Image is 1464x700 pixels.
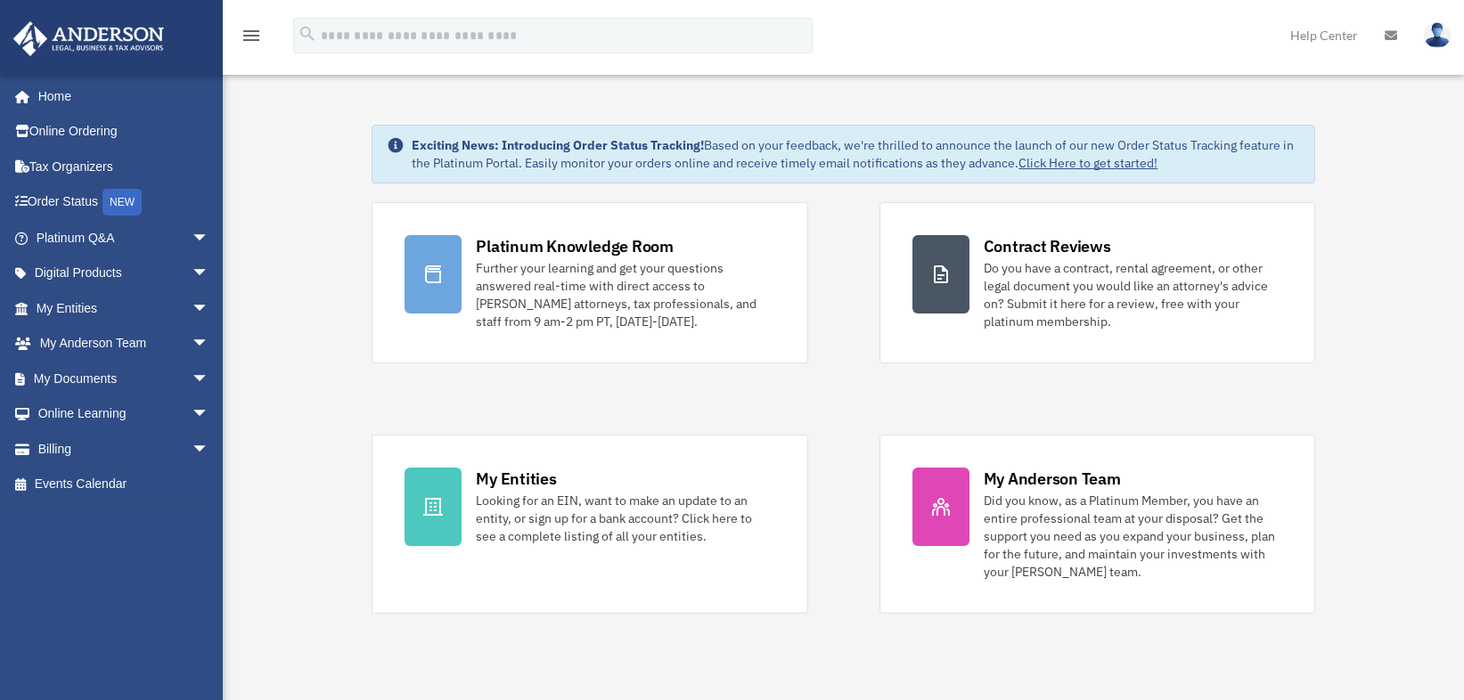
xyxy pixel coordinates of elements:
[12,184,236,221] a: Order StatusNEW
[192,396,227,433] span: arrow_drop_down
[241,25,262,46] i: menu
[12,256,236,291] a: Digital Productsarrow_drop_down
[192,326,227,362] span: arrow_drop_down
[12,431,236,467] a: Billingarrow_drop_down
[12,149,236,184] a: Tax Organizers
[879,202,1315,363] a: Contract Reviews Do you have a contract, rental agreement, or other legal document you would like...
[372,435,807,614] a: My Entities Looking for an EIN, want to make an update to an entity, or sign up for a bank accoun...
[192,256,227,292] span: arrow_drop_down
[412,137,704,153] strong: Exciting News: Introducing Order Status Tracking!
[476,468,556,490] div: My Entities
[12,326,236,362] a: My Anderson Teamarrow_drop_down
[476,492,774,545] div: Looking for an EIN, want to make an update to an entity, or sign up for a bank account? Click her...
[192,431,227,468] span: arrow_drop_down
[412,136,1299,172] div: Based on your feedback, we're thrilled to announce the launch of our new Order Status Tracking fe...
[879,435,1315,614] a: My Anderson Team Did you know, as a Platinum Member, you have an entire professional team at your...
[192,220,227,256] span: arrow_drop_down
[102,189,142,216] div: NEW
[12,467,236,502] a: Events Calendar
[241,31,262,46] a: menu
[12,220,236,256] a: Platinum Q&Aarrow_drop_down
[476,235,674,257] div: Platinum Knowledge Room
[8,21,169,56] img: Anderson Advisors Platinum Portal
[984,468,1121,490] div: My Anderson Team
[476,259,774,330] div: Further your learning and get your questions answered real-time with direct access to [PERSON_NAM...
[984,235,1111,257] div: Contract Reviews
[12,114,236,150] a: Online Ordering
[298,24,317,44] i: search
[12,290,236,326] a: My Entitiesarrow_drop_down
[192,361,227,397] span: arrow_drop_down
[12,78,227,114] a: Home
[12,396,236,432] a: Online Learningarrow_drop_down
[984,259,1282,330] div: Do you have a contract, rental agreement, or other legal document you would like an attorney's ad...
[1018,155,1157,171] a: Click Here to get started!
[984,492,1282,581] div: Did you know, as a Platinum Member, you have an entire professional team at your disposal? Get th...
[192,290,227,327] span: arrow_drop_down
[12,361,236,396] a: My Documentsarrow_drop_down
[372,202,807,363] a: Platinum Knowledge Room Further your learning and get your questions answered real-time with dire...
[1424,22,1451,48] img: User Pic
